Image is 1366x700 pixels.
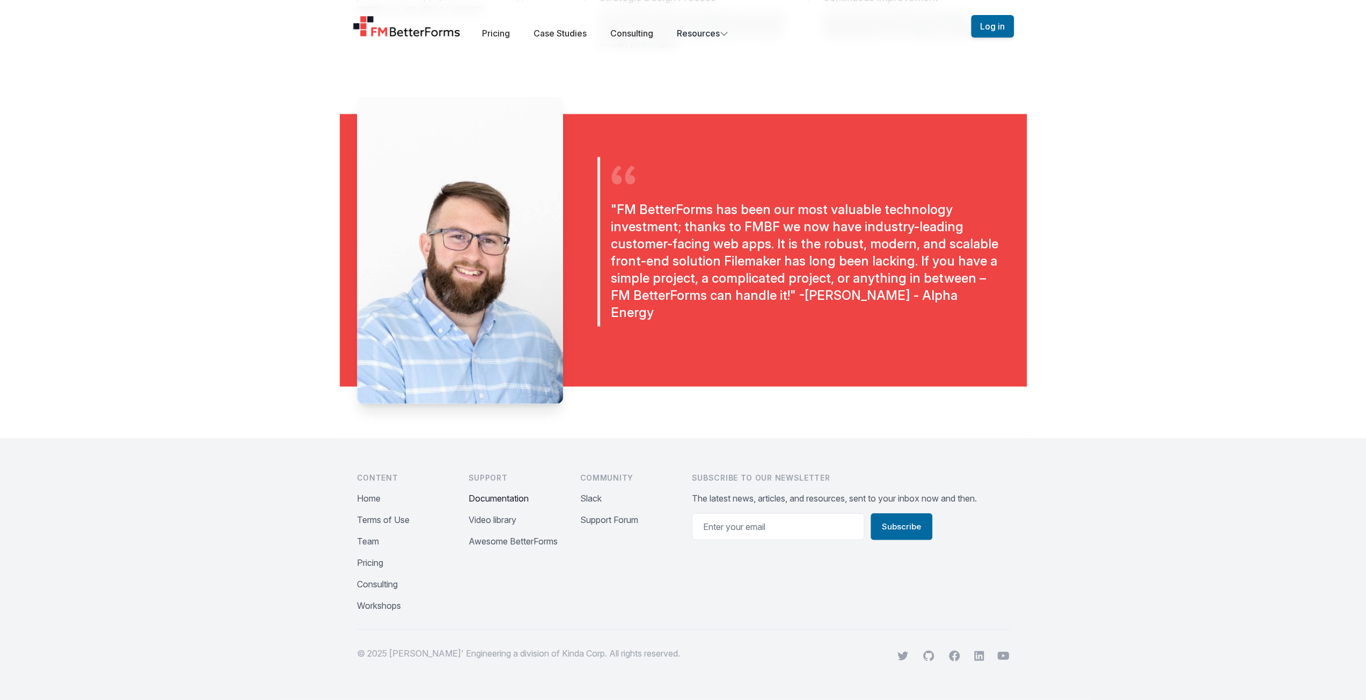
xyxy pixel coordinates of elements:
button: Support Forum [580,513,638,526]
button: Consulting [357,578,398,591]
button: Awesome BetterForms [469,535,558,548]
button: Resources [677,27,728,40]
svg: viewBox="0 0 24 24" aria-hidden="true"> [974,651,984,661]
a: Pricing [482,28,510,39]
button: Home [357,492,381,505]
button: Documentation [469,492,529,505]
button: Terms of Use [357,513,410,526]
button: Video library [469,513,516,526]
a: [PERSON_NAME] - Alpha Energy [611,288,958,320]
a: Home [353,16,461,37]
p: © 2025 [PERSON_NAME]' Engineering a division of Kinda Corp. All rights reserved. [357,647,680,660]
button: Subscribe [871,513,932,540]
button: Pricing [357,556,383,569]
input: Email address [692,513,864,540]
button: Workshops [357,599,401,612]
h4: Content [357,473,451,483]
h4: Support [469,473,563,483]
h4: Subscribe to our newsletter [692,473,1010,483]
p: "FM BetterForms has been our most valuable technology investment; thanks to FMBF we now have indu... [611,201,999,321]
a: Consulting [610,28,653,39]
button: Slack [580,492,602,505]
button: Team [357,535,379,548]
h4: Community [580,473,675,483]
button: Log in [971,15,1014,38]
a: Case Studies [534,28,587,39]
p: The latest news, articles, and resources, sent to your inbox now and then. [692,492,1010,505]
nav: Global [340,13,1027,40]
